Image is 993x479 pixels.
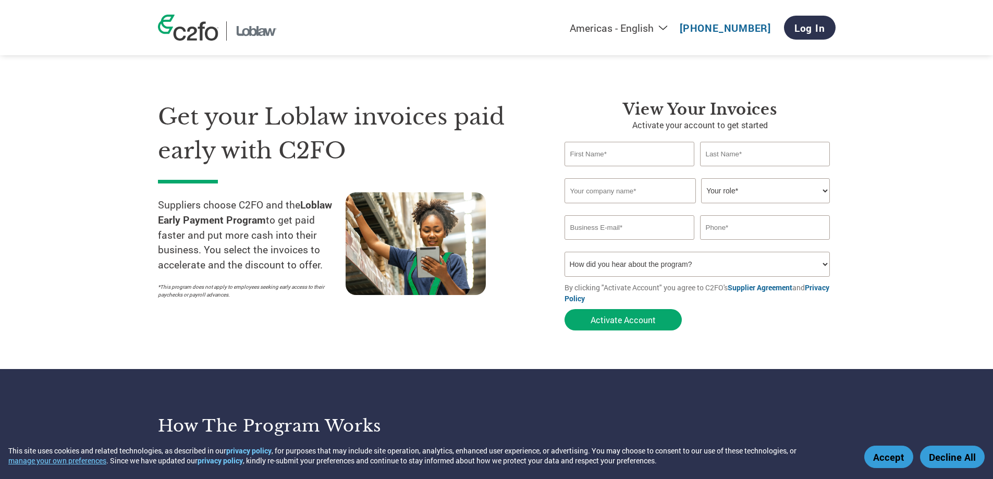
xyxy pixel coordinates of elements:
input: Your company name* [565,178,696,203]
p: Activate your account to get started [565,119,836,131]
button: Activate Account [565,309,682,330]
div: This site uses cookies and related technologies, as described in our , for purposes that may incl... [8,446,849,465]
div: Inavlid Email Address [565,241,695,248]
p: *This program does not apply to employees seeking early access to their paychecks or payroll adva... [158,283,335,299]
input: Last Name* [700,142,830,166]
input: Phone* [700,215,830,240]
a: privacy policy [198,456,243,465]
div: Invalid last name or last name is too long [700,167,830,174]
a: Privacy Policy [565,283,829,303]
div: Invalid first name or first name is too long [565,167,695,174]
a: privacy policy [226,446,272,456]
p: Suppliers choose C2FO and the to get paid faster and put more cash into their business. You selec... [158,198,346,273]
div: Invalid company name or company name is too long [565,204,830,211]
img: Loblaw [235,21,279,41]
input: Invalid Email format [565,215,695,240]
div: Inavlid Phone Number [700,241,830,248]
p: By clicking "Activate Account" you agree to C2FO's and [565,282,836,304]
a: Log In [784,16,836,40]
a: [PHONE_NUMBER] [680,21,771,34]
strong: Loblaw Early Payment Program [158,198,332,226]
button: Decline All [920,446,985,468]
img: c2fo logo [158,15,218,41]
img: supply chain worker [346,192,486,295]
select: Title/Role [701,178,830,203]
button: Accept [864,446,913,468]
h3: View Your Invoices [565,100,836,119]
h3: How the program works [158,415,484,436]
input: First Name* [565,142,695,166]
button: manage your own preferences [8,456,106,465]
h1: Get your Loblaw invoices paid early with C2FO [158,100,533,167]
a: Supplier Agreement [728,283,792,292]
